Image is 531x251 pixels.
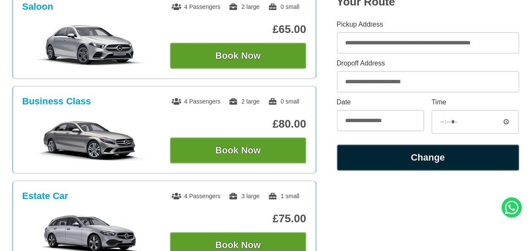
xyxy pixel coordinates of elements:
[268,3,299,10] span: 0 small
[229,193,259,199] span: 3 large
[337,21,519,28] label: Pickup Address
[170,117,306,131] p: £80.00
[268,98,299,105] span: 0 small
[229,3,259,10] span: 2 large
[22,1,53,12] h3: Saloon
[22,191,68,202] h3: Estate Car
[27,119,154,161] img: Business Class
[170,23,306,36] p: £65.00
[170,212,306,225] p: £75.00
[337,99,424,106] label: Date
[431,99,519,106] label: Time
[170,137,306,164] button: Book Now
[172,3,221,10] span: 4 Passengers
[337,60,519,67] label: Dropoff Address
[172,193,221,199] span: 4 Passengers
[229,98,259,105] span: 2 large
[268,193,299,199] span: 1 small
[27,24,154,66] img: Saloon
[172,98,221,105] span: 4 Passengers
[22,96,91,107] h3: Business Class
[337,145,519,171] button: Change
[170,43,306,69] button: Book Now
